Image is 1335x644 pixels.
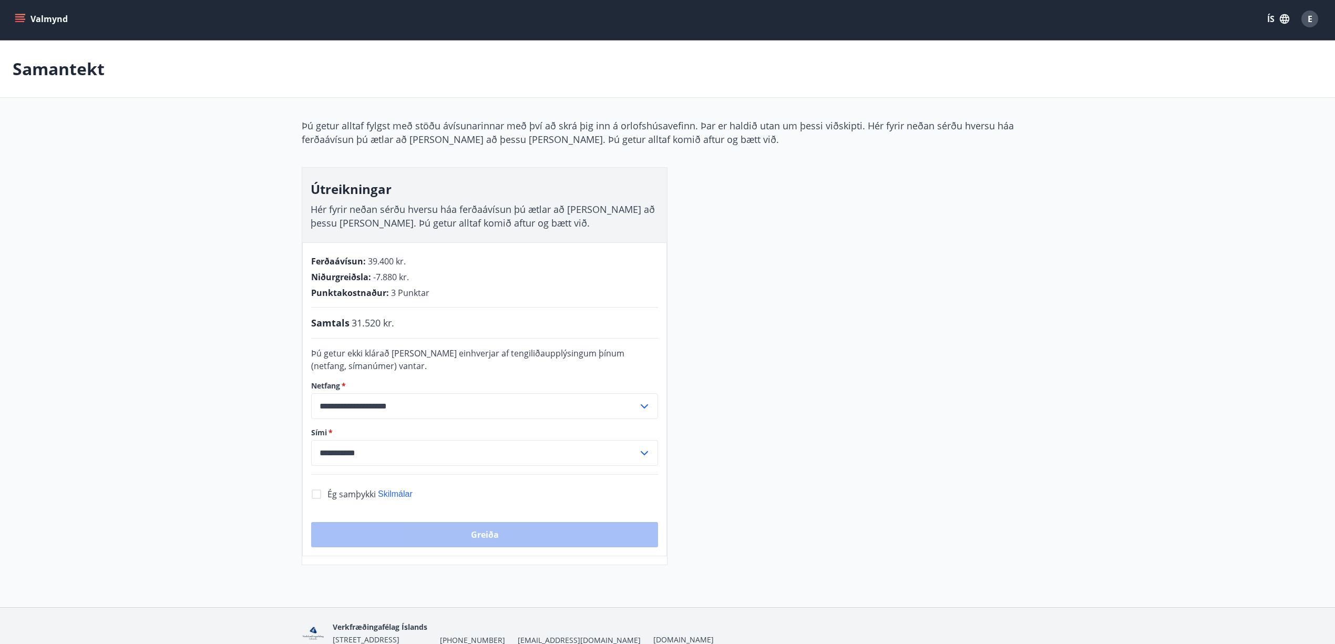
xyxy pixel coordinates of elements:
[311,347,624,372] span: Þú getur ekki klárað [PERSON_NAME] einhverjar af tengiliðaupplýsingum þínum (netfang, símanúmer) ...
[311,255,366,267] span: Ferðaávísun :
[311,381,658,391] label: Netfang
[368,255,406,267] span: 39.400 kr.
[373,271,409,283] span: -7.880 kr.
[1308,13,1312,25] span: E
[13,9,72,28] button: menu
[352,316,394,330] span: 31.520 kr.
[311,287,389,299] span: Punktakostnaður :
[378,488,413,500] button: Skilmálar
[391,287,429,299] span: 3 Punktar
[311,203,655,229] span: Hér fyrir neðan sérðu hversu háa ferðaávísun þú ætlar að [PERSON_NAME] að þessu [PERSON_NAME]. Þú...
[311,180,659,198] h3: Útreikningar
[333,622,427,632] span: Verkfræðingafélag Íslands
[1261,9,1295,28] button: ÍS
[302,119,1033,146] p: Þú getur alltaf fylgst með stöðu ávísunarinnar með því að skrá þig inn á orlofshúsavefinn. Þar er...
[311,316,350,330] span: Samtals
[311,271,371,283] span: Niðurgreiðsla :
[327,488,376,500] span: Ég samþykki
[311,427,658,438] label: Sími
[1297,6,1322,32] button: E
[13,57,105,80] p: Samantekt
[378,489,413,498] span: Skilmálar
